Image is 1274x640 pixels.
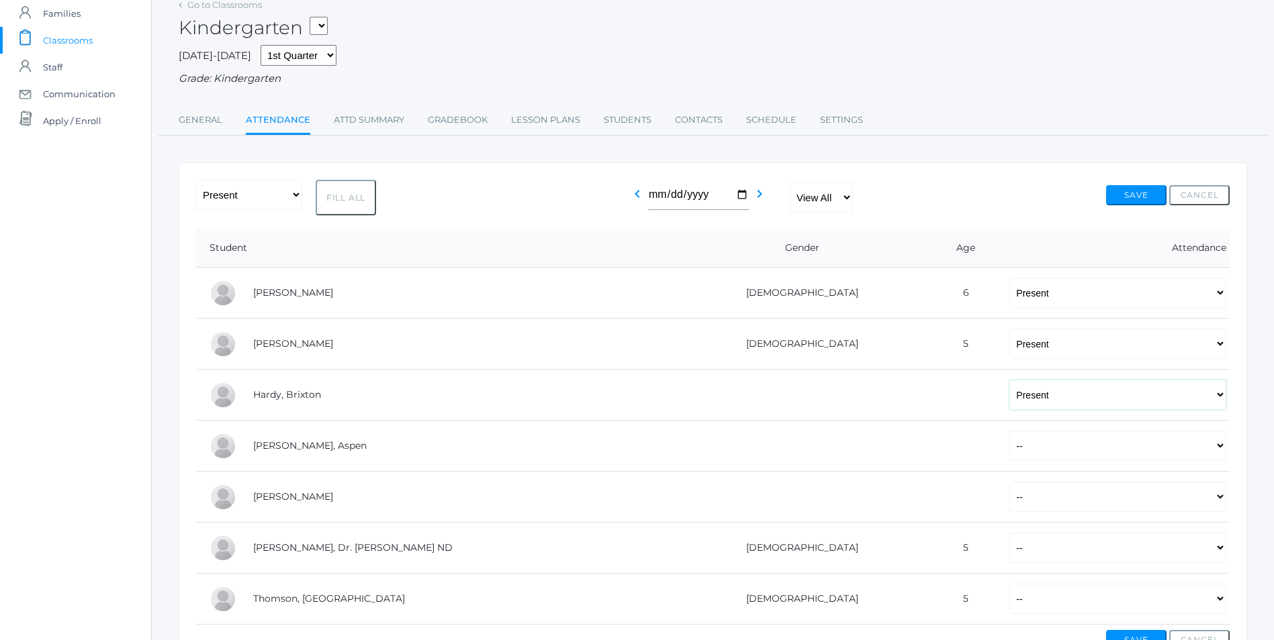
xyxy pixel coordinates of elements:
[1106,185,1167,205] button: Save
[334,107,404,134] a: Attd Summary
[210,586,236,612] div: Everest Thomson
[925,268,996,319] td: 6
[629,192,645,205] a: chevron_left
[210,382,236,409] div: Brixton Hardy
[43,54,62,81] span: Staff
[670,229,925,268] th: Gender
[670,523,925,574] td: [DEMOGRAPHIC_DATA]
[253,388,321,401] a: Hardy, Brixton
[746,107,797,134] a: Schedule
[511,107,580,134] a: Lesson Plans
[670,268,925,319] td: [DEMOGRAPHIC_DATA]
[210,484,236,511] div: Nico Hurley
[179,107,222,134] a: General
[670,574,925,625] td: [DEMOGRAPHIC_DATA]
[316,180,376,215] button: Fill All
[253,541,453,553] a: [PERSON_NAME], Dr. [PERSON_NAME] ND
[210,433,236,460] div: Aspen Hemingway
[253,592,405,604] a: Thomson, [GEOGRAPHIC_DATA]
[629,186,645,202] i: chevron_left
[752,192,768,205] a: chevron_right
[925,574,996,625] td: 5
[428,107,488,134] a: Gradebook
[179,71,1247,87] div: Grade: Kindergarten
[253,337,333,350] a: [PERSON_NAME]
[925,229,996,268] th: Age
[43,27,93,54] span: Classrooms
[253,439,367,451] a: [PERSON_NAME], Aspen
[43,107,101,134] span: Apply / Enroll
[752,186,768,202] i: chevron_right
[925,319,996,370] td: 5
[210,280,236,307] div: Abby Backstrom
[210,535,236,562] div: Dr. Michael Lehman ND Lehman
[43,81,116,107] span: Communication
[246,107,310,136] a: Attendance
[1169,185,1230,205] button: Cancel
[179,49,251,62] span: [DATE]-[DATE]
[675,107,723,134] a: Contacts
[604,107,651,134] a: Students
[179,17,328,38] h2: Kindergarten
[253,490,333,502] a: [PERSON_NAME]
[925,523,996,574] td: 5
[253,286,333,299] a: [PERSON_NAME]
[820,107,863,134] a: Settings
[196,229,670,268] th: Student
[210,331,236,358] div: Nolan Gagen
[996,229,1230,268] th: Attendance
[670,319,925,370] td: [DEMOGRAPHIC_DATA]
